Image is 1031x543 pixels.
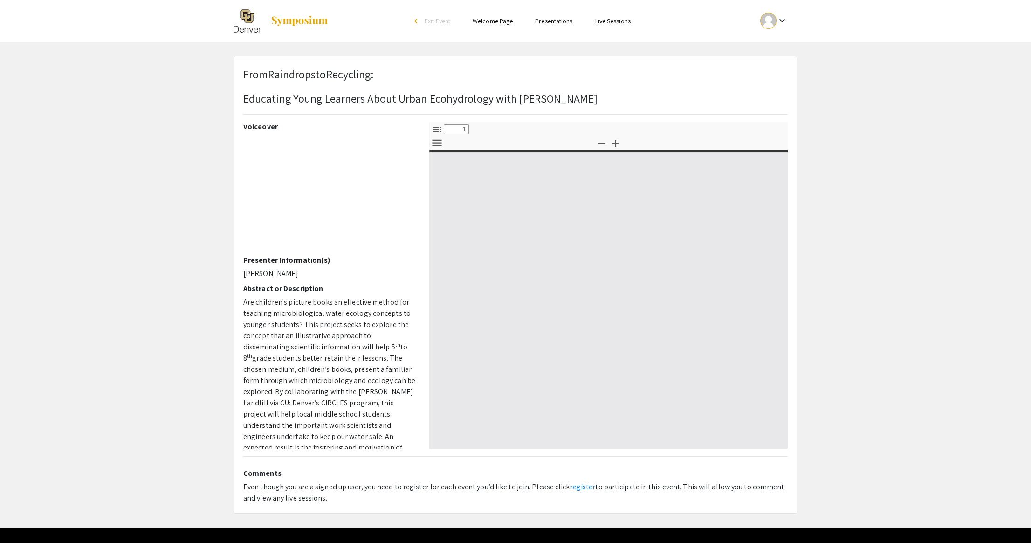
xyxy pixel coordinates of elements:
div: arrow_back_ios [414,18,420,24]
button: Zoom In [608,136,624,150]
iframe: 4 20 2025, 11 57 35 PM Webcam Untitled video [243,135,415,256]
span: Recycling [326,67,371,82]
button: Expand account dropdown [750,10,797,31]
a: Welcome Page [473,17,513,25]
img: Symposium by ForagerOne [270,15,329,27]
span: to [316,67,326,82]
sup: th [395,341,400,348]
h2: Abstract or Description [243,284,415,293]
span: Raindrops [268,67,316,82]
h2: Voiceover [243,122,415,131]
mat-icon: Expand account dropdown [777,15,788,26]
h2: Presenter Information(s) [243,256,415,265]
button: Zoom Out [594,136,610,150]
iframe: Chat [7,501,40,536]
img: The 2025 Research and Creative Activities Symposium (RaCAS) [234,9,261,33]
input: Page [444,124,469,134]
span: Exit Event [425,17,450,25]
button: Toggle Sidebar [429,122,445,136]
span: From [243,67,268,82]
p: Educating Young Learners About Urban Ecohydrology with [PERSON_NAME] [243,90,598,107]
p: [PERSON_NAME] [243,268,415,279]
a: Live Sessions [595,17,631,25]
sup: th [247,352,252,359]
p: Are children's picture books an effective method for teaching microbiological water ecology conce... [243,297,415,498]
a: The 2025 Research and Creative Activities Symposium (RaCAS) [234,9,329,33]
button: Tools [429,136,445,150]
a: register [570,482,596,492]
h2: Comments [243,469,788,478]
a: Presentations [535,17,572,25]
div: Even though you are a signed up user, you need to register for each event you’d like to join. Ple... [243,481,788,504]
p: : [243,66,598,83]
